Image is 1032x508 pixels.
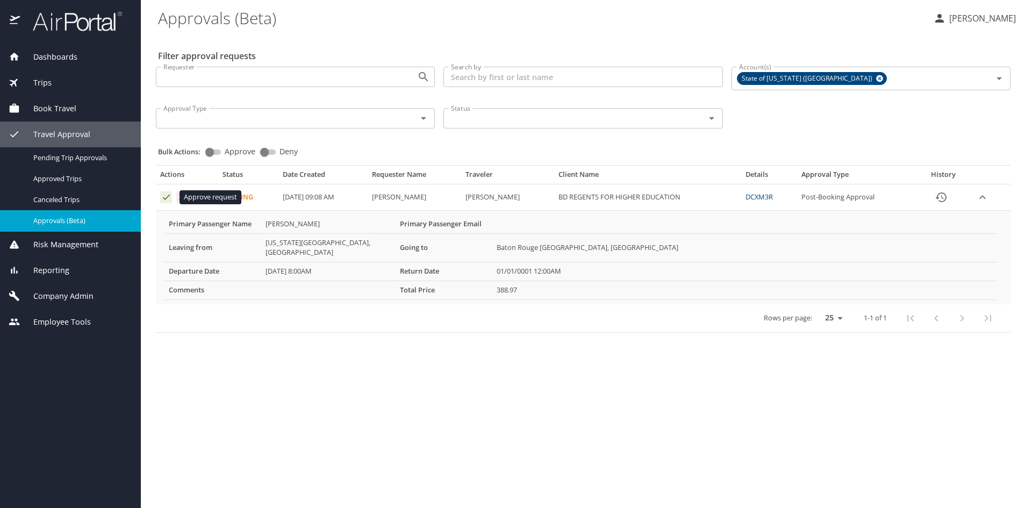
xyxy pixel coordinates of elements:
[704,111,719,126] button: Open
[368,170,461,184] th: Requester Name
[164,233,261,262] th: Leaving from
[764,314,812,321] p: Rows per page:
[492,233,998,262] td: Baton Rouge [GEOGRAPHIC_DATA], [GEOGRAPHIC_DATA]
[554,184,741,211] td: BD REGENTS FOR HIGHER EDUCATION
[21,11,122,32] img: airportal-logo.png
[396,215,492,233] th: Primary Passenger Email
[737,72,887,85] div: State of [US_STATE] ([GEOGRAPHIC_DATA])
[443,67,722,87] input: Search by first or last name
[20,290,94,302] span: Company Admin
[816,310,847,326] select: rows per page
[741,170,797,184] th: Details
[164,215,998,300] table: More info for approvals
[20,51,77,63] span: Dashboards
[33,216,128,226] span: Approvals (Beta)
[218,170,278,184] th: Status
[916,170,970,184] th: History
[20,239,98,251] span: Risk Management
[929,9,1020,28] button: [PERSON_NAME]
[279,148,298,155] span: Deny
[156,170,218,184] th: Actions
[492,262,998,281] td: 01/01/0001 12:00AM
[864,314,887,321] p: 1-1 of 1
[416,69,431,84] button: Open
[33,174,128,184] span: Approved Trips
[492,281,998,299] td: 388.97
[554,170,741,184] th: Client Name
[20,128,90,140] span: Travel Approval
[164,281,261,299] th: Comments
[158,147,209,156] p: Bulk Actions:
[20,316,91,328] span: Employee Tools
[278,170,368,184] th: Date Created
[158,1,924,34] h1: Approvals (Beta)
[368,184,461,211] td: [PERSON_NAME]
[278,184,368,211] td: [DATE] 09:08 AM
[164,262,261,281] th: Departure Date
[746,192,773,202] a: DCXM3R
[416,111,431,126] button: Open
[992,71,1007,86] button: Open
[164,215,261,233] th: Primary Passenger Name
[396,233,492,262] th: Going to
[158,47,256,65] h2: Filter approval requests
[974,189,991,205] button: expand row
[261,215,396,233] td: [PERSON_NAME]
[396,262,492,281] th: Return Date
[225,148,255,155] span: Approve
[461,170,554,184] th: Traveler
[261,233,396,262] td: [US_STATE][GEOGRAPHIC_DATA], [GEOGRAPHIC_DATA]
[33,195,128,205] span: Canceled Trips
[20,103,76,115] span: Book Travel
[20,77,52,89] span: Trips
[156,170,1010,332] table: Approval table
[737,73,879,84] span: State of [US_STATE] ([GEOGRAPHIC_DATA])
[797,184,916,211] td: Post-Booking Approval
[461,184,554,211] td: [PERSON_NAME]
[20,264,69,276] span: Reporting
[261,262,396,281] td: [DATE] 8:00AM
[218,184,278,211] td: Pending
[797,170,916,184] th: Approval Type
[10,11,21,32] img: icon-airportal.png
[946,12,1016,25] p: [PERSON_NAME]
[396,281,492,299] th: Total Price
[33,153,128,163] span: Pending Trip Approvals
[928,184,954,210] button: History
